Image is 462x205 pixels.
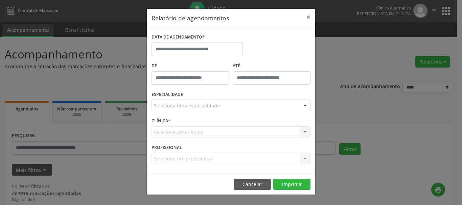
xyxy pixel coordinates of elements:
label: ESPECIALIDADE [152,89,183,100]
label: ATÉ [233,61,310,71]
label: DATA DE AGENDAMENTO [152,32,205,43]
button: Imprimir [273,179,310,190]
span: Seleciona uma especialidade [154,102,220,109]
button: Close [302,9,315,25]
label: CLÍNICA [152,116,170,126]
button: Cancelar [234,179,271,190]
h5: Relatório de agendamentos [152,14,229,22]
label: De [152,61,229,71]
label: PROFISSIONAL [152,142,182,153]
